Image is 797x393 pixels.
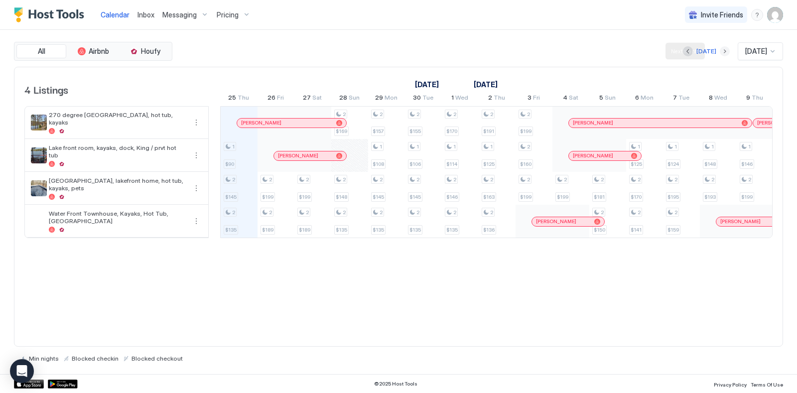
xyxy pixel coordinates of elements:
span: $141 [631,227,642,233]
span: Thu [752,94,763,104]
span: 4 [563,94,567,104]
span: $145 [409,194,421,200]
span: 2 [490,111,493,118]
span: $199 [520,128,531,134]
span: 2 [453,111,456,118]
span: Sat [312,94,322,104]
span: 2 [380,111,383,118]
a: September 26, 2025 [265,92,286,106]
span: 1 [638,143,640,150]
button: All [16,44,66,58]
span: 2 [306,209,309,216]
span: 2 [711,176,714,183]
span: Thu [238,94,249,104]
span: Water Front Townhouse, Kayaks, Hot Tub, [GEOGRAPHIC_DATA] [49,210,186,225]
span: All [38,47,45,56]
span: 3 [528,94,531,104]
span: 2 [527,143,530,150]
span: 2 [490,209,493,216]
span: 1 [380,143,382,150]
a: Terms Of Use [751,379,783,389]
div: Host Tools Logo [14,7,89,22]
div: menu [190,117,202,129]
span: $181 [594,194,605,200]
span: 4 Listings [24,82,68,97]
div: menu [190,149,202,161]
span: Sun [349,94,360,104]
span: [PERSON_NAME] [573,152,613,159]
span: 2 [269,209,272,216]
span: [PERSON_NAME] [720,218,761,225]
div: menu [751,9,763,21]
div: listing image [31,180,47,196]
span: 2 [306,176,309,183]
span: 8 [709,94,713,104]
span: [PERSON_NAME] [278,152,318,159]
button: More options [190,215,202,227]
span: 28 [339,94,347,104]
div: Google Play Store [48,380,78,389]
span: Blocked checkin [72,355,119,362]
span: $90 [225,161,234,167]
span: Inbox [137,10,154,19]
span: 2 [527,111,530,118]
div: [DATE] [696,47,716,56]
span: 1 [674,143,677,150]
span: $199 [741,194,753,200]
span: Min nights [29,355,59,362]
span: Calendar [101,10,130,19]
a: October 8, 2025 [706,92,730,106]
a: October 3, 2025 [525,92,542,106]
span: $199 [557,194,568,200]
span: Lake front room, kayaks, dock, King / prvt hot tub [49,144,186,159]
a: September 27, 2025 [300,92,324,106]
span: $146 [446,194,458,200]
span: $157 [373,128,384,134]
span: $136 [483,227,495,233]
span: 7 [673,94,677,104]
span: 2 [232,209,235,216]
span: [GEOGRAPHIC_DATA], lakefront home, hot tub, kayaks, pets [49,177,186,192]
span: Tue [422,94,433,104]
div: App Store [14,380,44,389]
span: Mon [641,94,654,104]
span: $160 [520,161,531,167]
span: 2 [416,176,419,183]
span: $155 [409,128,421,134]
span: Privacy Policy [714,382,747,388]
span: 2 [490,176,493,183]
span: $125 [631,161,642,167]
a: October 5, 2025 [597,92,618,106]
span: $148 [336,194,347,200]
span: 2 [343,111,346,118]
span: 2 [674,176,677,183]
div: Open Intercom Messenger [10,359,34,383]
span: 26 [267,94,275,104]
button: Next month [720,46,730,56]
span: 2 [601,209,604,216]
a: September 29, 2025 [373,92,400,106]
span: $189 [299,227,310,233]
span: Pricing [217,10,239,19]
span: © 2025 Host Tools [374,381,417,387]
span: Thu [494,94,505,104]
a: October 4, 2025 [560,92,581,106]
span: 9 [746,94,750,104]
span: Airbnb [89,47,109,56]
span: 29 [375,94,383,104]
div: menu [190,215,202,227]
span: 2 [488,94,492,104]
div: listing image [31,147,47,163]
span: $124 [667,161,679,167]
button: Houfy [120,44,170,58]
span: 1 [416,143,419,150]
span: 1 [453,143,456,150]
span: 1 [711,143,714,150]
span: $125 [483,161,495,167]
span: 2 [380,176,383,183]
span: [PERSON_NAME] [536,218,576,225]
span: 2 [748,176,751,183]
span: Messaging [162,10,197,19]
span: 2 [674,209,677,216]
a: Privacy Policy [714,379,747,389]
